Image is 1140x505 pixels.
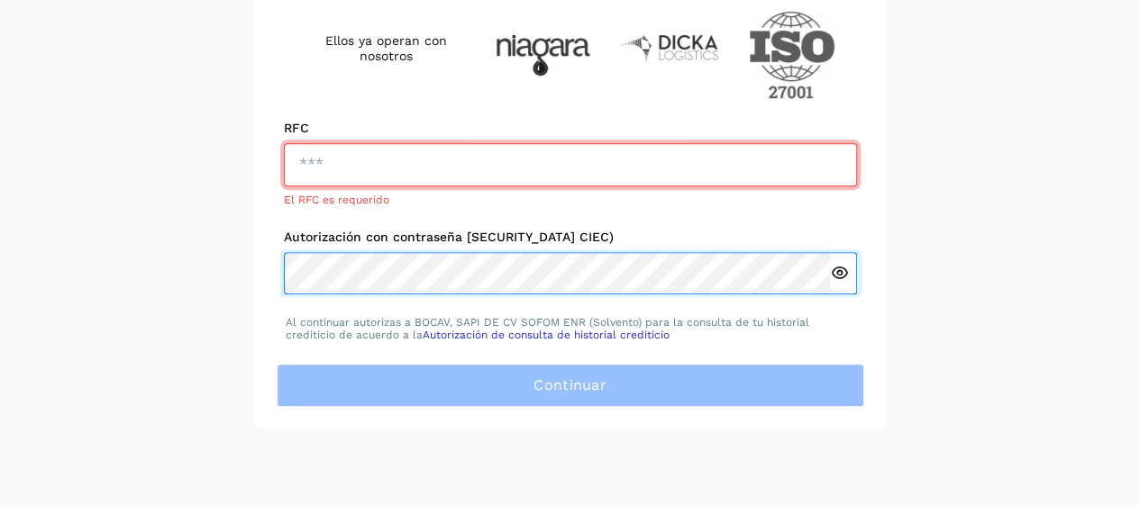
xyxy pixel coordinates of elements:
img: ISO [749,11,835,99]
h4: Ellos ya operan con nosotros [306,33,467,64]
a: Autorización de consulta de historial crediticio [423,329,670,341]
button: Continuar [277,364,864,407]
span: El RFC es requerido [284,194,389,206]
span: Continuar [534,375,606,395]
img: Niagara [496,35,590,76]
p: Al continuar autorizas a BOCAV, SAPI DE CV SOFOM ENR (Solvento) para la consulta de tu historial ... [286,316,855,342]
label: Autorización con contraseña [SECURITY_DATA] CIEC) [284,230,857,245]
img: Dicka logistics [619,32,720,63]
label: RFC [284,121,857,136]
